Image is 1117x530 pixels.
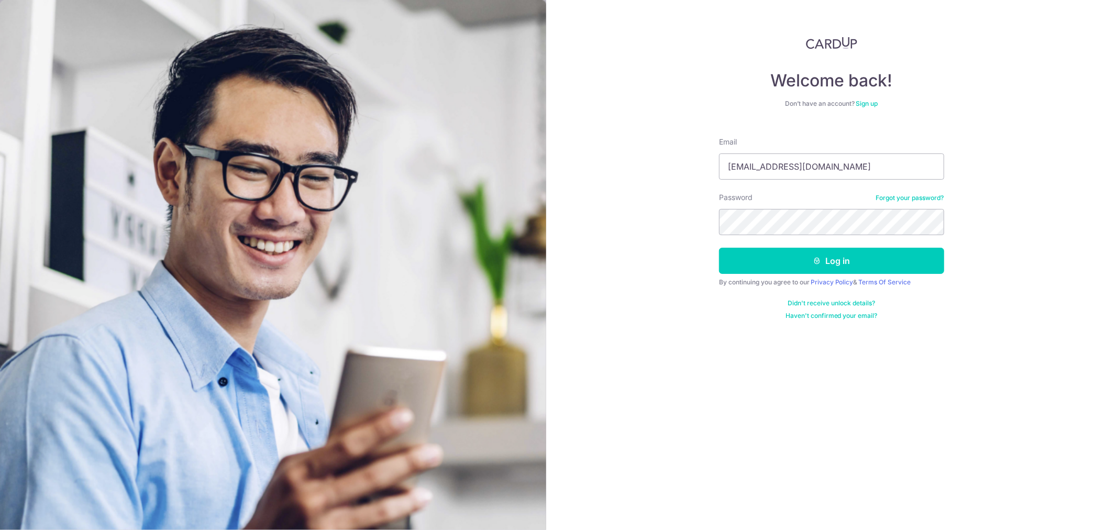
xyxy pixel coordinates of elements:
[811,278,854,286] a: Privacy Policy
[859,278,911,286] a: Terms Of Service
[806,37,857,49] img: CardUp Logo
[719,137,737,147] label: Email
[876,194,944,202] a: Forgot your password?
[786,312,878,320] a: Haven't confirmed your email?
[788,299,875,307] a: Didn't receive unlock details?
[856,100,878,107] a: Sign up
[719,192,753,203] label: Password
[719,100,944,108] div: Don’t have an account?
[719,153,944,180] input: Enter your Email
[719,278,944,286] div: By continuing you agree to our &
[719,70,944,91] h4: Welcome back!
[719,248,944,274] button: Log in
